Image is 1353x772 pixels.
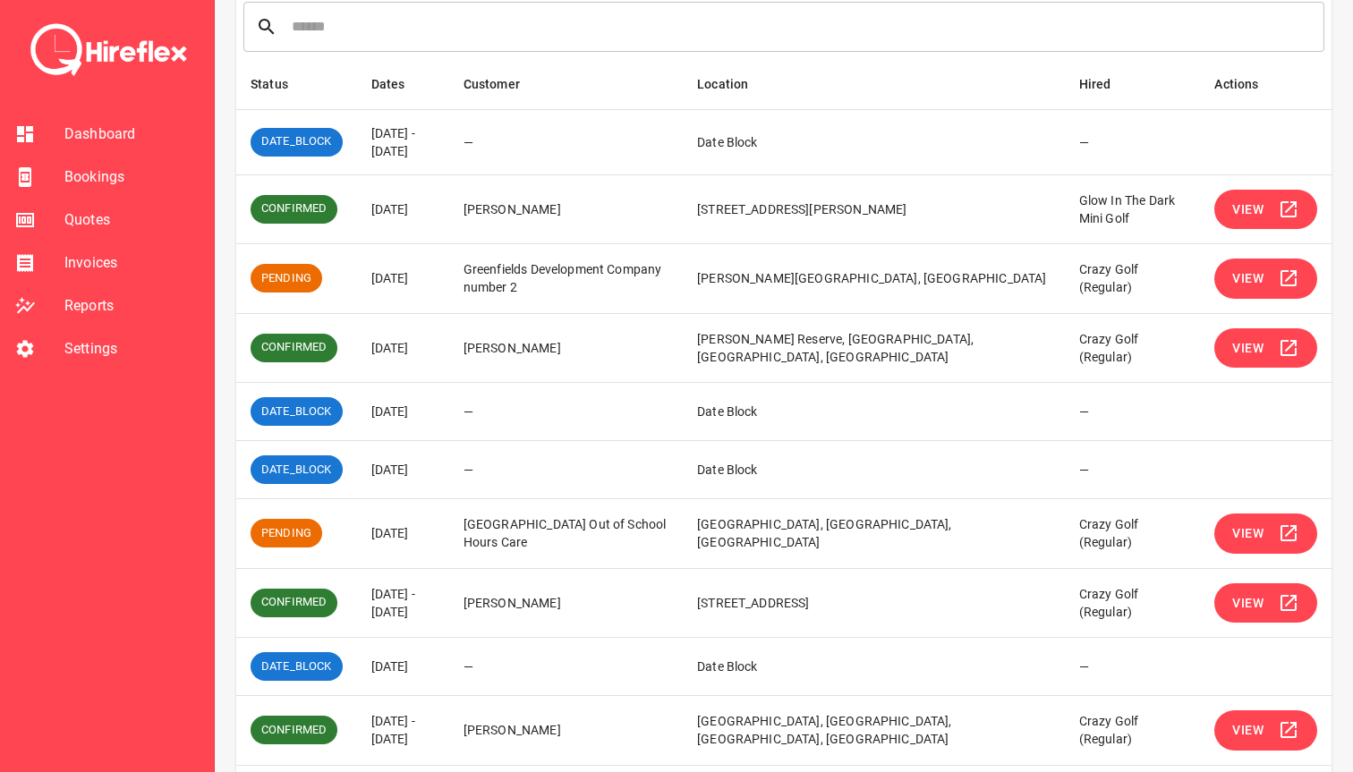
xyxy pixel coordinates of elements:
table: simple table [236,59,1332,766]
td: [DATE] [357,313,449,383]
td: — [1065,441,1201,499]
td: — [449,109,683,174]
td: [DATE] [357,638,449,696]
span: Quotes [64,209,200,231]
td: — [449,441,683,499]
td: [GEOGRAPHIC_DATA], [GEOGRAPHIC_DATA], [GEOGRAPHIC_DATA], [GEOGRAPHIC_DATA] [683,696,1065,766]
td: Glow In The Dark Mini Golf [1065,174,1201,244]
button: View [1214,583,1317,624]
span: DATE_BLOCK [251,658,343,675]
td: Date Block [683,441,1065,499]
span: View [1232,719,1264,742]
td: — [449,383,683,441]
td: [DATE] - [DATE] [357,696,449,766]
button: View [1214,710,1317,751]
td: — [449,638,683,696]
span: CONFIRMED [251,594,337,611]
td: Date Block [683,383,1065,441]
td: [DATE] - [DATE] [357,568,449,638]
td: [STREET_ADDRESS] [683,568,1065,638]
td: [DATE] - [DATE] [357,109,449,174]
button: View [1214,328,1317,369]
span: Dashboard [64,123,200,145]
td: [PERSON_NAME] [449,174,683,244]
th: Status [236,59,357,110]
td: [PERSON_NAME] [449,568,683,638]
th: Actions [1200,59,1332,110]
td: — [1065,638,1201,696]
span: Bookings [64,166,200,188]
td: Crazy Golf (Regular) [1065,568,1201,638]
td: — [1065,383,1201,441]
td: Crazy Golf (Regular) [1065,696,1201,766]
span: View [1232,522,1264,545]
td: [GEOGRAPHIC_DATA], [GEOGRAPHIC_DATA], [GEOGRAPHIC_DATA] [683,499,1065,569]
button: View [1214,190,1317,230]
button: View [1214,513,1317,554]
span: Settings [64,338,200,360]
span: CONFIRMED [251,200,337,217]
span: DATE_BLOCK [251,403,343,420]
span: View [1232,199,1264,221]
span: PENDING [251,270,322,287]
td: [DATE] [357,499,449,569]
td: Crazy Golf (Regular) [1065,244,1201,314]
td: Crazy Golf (Regular) [1065,499,1201,569]
td: [GEOGRAPHIC_DATA] Out of School Hours Care [449,499,683,569]
td: [DATE] [357,441,449,499]
span: Invoices [64,252,200,274]
span: CONFIRMED [251,339,337,356]
button: View [1214,259,1317,299]
span: View [1232,267,1264,290]
td: Date Block [683,638,1065,696]
td: Greenfields Development Company number 2 [449,244,683,314]
td: [DATE] [357,174,449,244]
th: Hired [1065,59,1201,110]
td: [PERSON_NAME] Reserve, [GEOGRAPHIC_DATA], [GEOGRAPHIC_DATA], [GEOGRAPHIC_DATA] [683,313,1065,383]
td: [PERSON_NAME] [449,696,683,766]
td: — [1065,109,1201,174]
th: Dates [357,59,449,110]
td: Date Block [683,109,1065,174]
th: Customer [449,59,683,110]
td: [DATE] [357,383,449,441]
td: [DATE] [357,244,449,314]
td: [STREET_ADDRESS][PERSON_NAME] [683,174,1065,244]
th: Location [683,59,1065,110]
span: View [1232,592,1264,615]
span: Reports [64,295,200,317]
span: DATE_BLOCK [251,462,343,479]
span: PENDING [251,525,322,542]
span: CONFIRMED [251,722,337,739]
td: [PERSON_NAME][GEOGRAPHIC_DATA], [GEOGRAPHIC_DATA] [683,244,1065,314]
td: [PERSON_NAME] [449,313,683,383]
td: Crazy Golf (Regular) [1065,313,1201,383]
span: View [1232,337,1264,360]
span: DATE_BLOCK [251,133,343,150]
